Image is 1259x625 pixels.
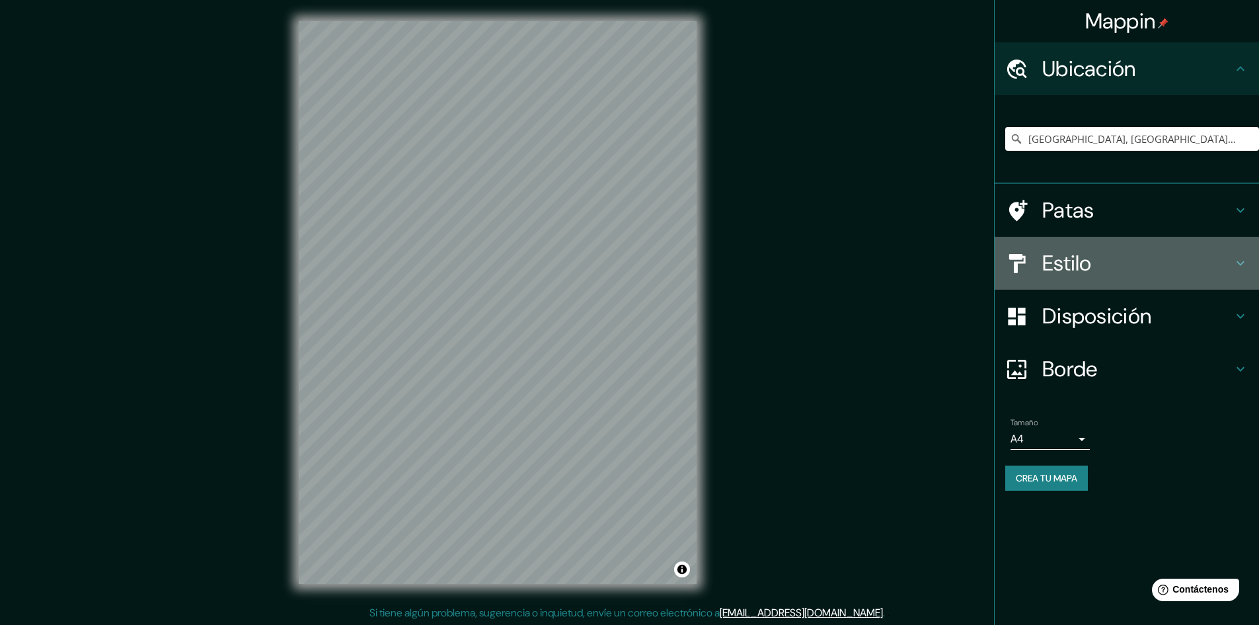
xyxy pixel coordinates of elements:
font: Disposición [1042,302,1151,330]
font: Estilo [1042,249,1092,277]
div: Ubicación [995,42,1259,95]
div: A4 [1011,429,1090,450]
div: Estilo [995,237,1259,290]
font: A4 [1011,432,1024,446]
div: Patas [995,184,1259,237]
font: Crea tu mapa [1016,472,1077,484]
button: Activar o desactivar atribución [674,562,690,577]
font: . [887,605,890,620]
div: Disposición [995,290,1259,343]
iframe: Lanzador de widgets de ayuda [1141,573,1244,610]
font: Patas [1042,196,1094,224]
font: . [883,606,885,620]
font: Borde [1042,355,1098,383]
font: Tamaño [1011,417,1038,428]
input: Elige tu ciudad o zona [1005,127,1259,151]
font: Si tiene algún problema, sugerencia o inquietud, envíe un correo electrónico a [369,606,720,620]
font: . [885,605,887,620]
img: pin-icon.png [1158,18,1168,28]
font: Mappin [1085,7,1156,35]
div: Borde [995,343,1259,396]
canvas: Mapa [299,21,697,584]
button: Crea tu mapa [1005,466,1088,491]
font: Ubicación [1042,55,1136,83]
a: [EMAIL_ADDRESS][DOMAIN_NAME] [720,606,883,620]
